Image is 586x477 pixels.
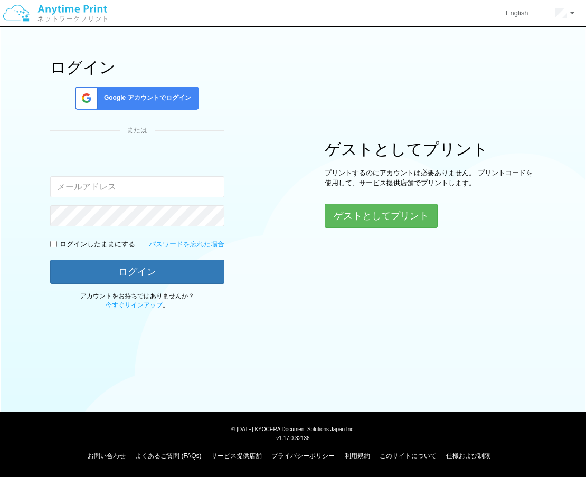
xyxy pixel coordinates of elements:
[100,93,191,102] span: Google アカウントでログイン
[149,240,224,250] a: パスワードを忘れた場合
[325,140,536,158] h1: ゲストとしてプリント
[50,292,224,310] p: アカウントをお持ちではありませんか？
[271,452,335,460] a: プライバシーポリシー
[50,260,224,284] button: ログイン
[380,452,437,460] a: このサイトについて
[135,452,201,460] a: よくあるご質問 (FAQs)
[211,452,262,460] a: サービス提供店舗
[446,452,490,460] a: 仕様および制限
[88,452,126,460] a: お問い合わせ
[231,425,355,432] span: © [DATE] KYOCERA Document Solutions Japan Inc.
[50,176,224,197] input: メールアドレス
[345,452,370,460] a: 利用規約
[50,59,224,76] h1: ログイン
[60,240,135,250] p: ログインしたままにする
[106,301,163,309] a: 今すぐサインアップ
[50,126,224,136] div: または
[106,301,169,309] span: 。
[325,204,438,228] button: ゲストとしてプリント
[276,435,309,441] span: v1.17.0.32136
[325,168,536,188] p: プリントするのにアカウントは必要ありません。 プリントコードを使用して、サービス提供店舗でプリントします。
